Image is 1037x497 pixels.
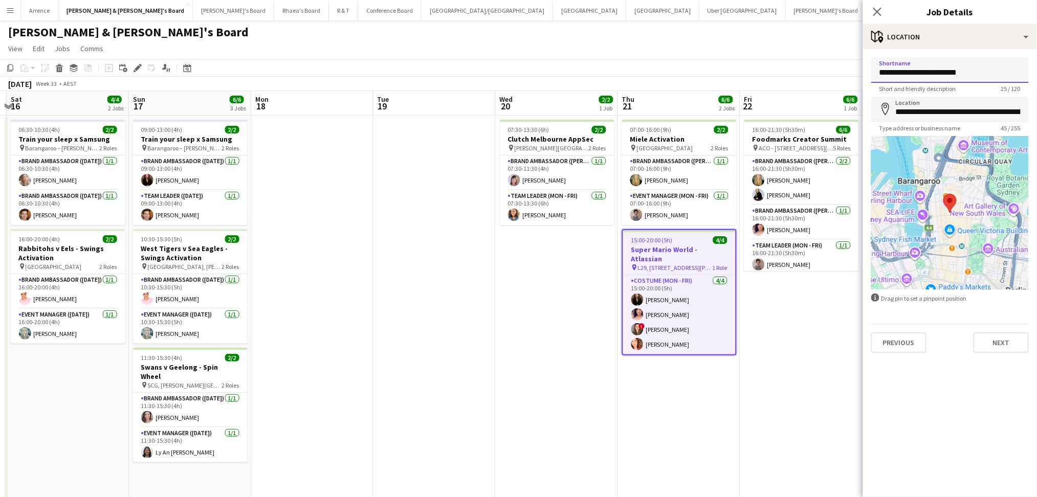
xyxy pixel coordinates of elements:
[863,5,1037,18] h3: Job Details
[871,293,1029,303] div: Drag pin to set a pinpoint position
[993,124,1029,132] span: 45 / 255
[786,1,867,20] button: [PERSON_NAME]'s Board
[871,332,926,353] button: Previous
[422,1,553,20] button: [GEOGRAPHIC_DATA]/[GEOGRAPHIC_DATA]
[871,124,969,132] span: Type address or business name
[974,332,1029,353] button: Next
[58,1,193,20] button: [PERSON_NAME] & [PERSON_NAME]'s Board
[329,1,358,20] button: R & T
[193,1,274,20] button: [PERSON_NAME]'s Board
[993,85,1029,93] span: 25 / 120
[626,1,699,20] button: [GEOGRAPHIC_DATA]
[358,1,422,20] button: Conference Board
[863,25,1037,49] div: Location
[871,85,964,93] span: Short and friendly description
[699,1,786,20] button: Uber [GEOGRAPHIC_DATA]
[553,1,626,20] button: [GEOGRAPHIC_DATA]
[274,1,329,20] button: Rhaea's Board
[21,1,58,20] button: Arrence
